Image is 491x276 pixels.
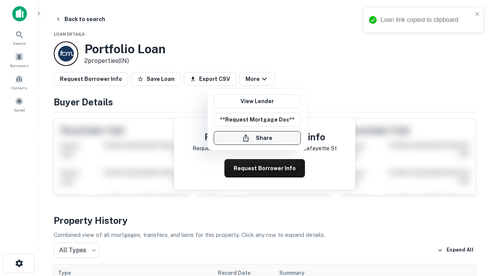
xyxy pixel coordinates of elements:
button: close [475,11,480,18]
button: **Request Mortgage Doc** [214,113,301,127]
iframe: Chat Widget [453,215,491,251]
button: Share [214,131,301,145]
a: View Lender [214,94,301,108]
div: Loan link copied to clipboard [381,15,473,25]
